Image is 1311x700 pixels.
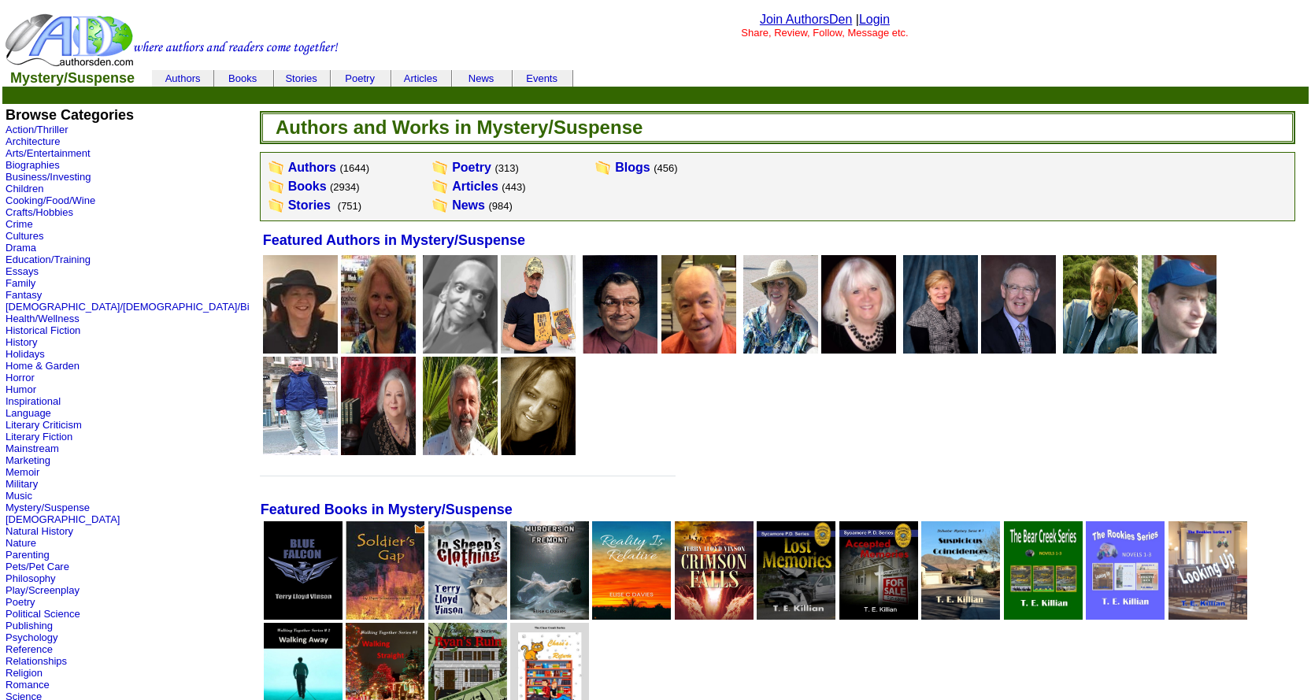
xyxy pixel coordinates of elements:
[6,631,57,643] a: Psychology
[859,13,890,26] a: Login
[6,679,50,691] a: Romance
[1168,609,1247,622] a: Looking Up (Rookies Series # 1)
[153,78,154,79] img: cleardot.gif
[6,242,36,254] a: Drama
[431,160,449,176] img: WorksFolder.gif
[452,180,498,193] a: Articles
[510,521,589,620] img: 80406.gif
[268,179,285,194] img: WorksFolder.gif
[583,255,657,354] img: 75325.jpg
[6,502,90,513] a: Mystery/Suspense
[6,206,73,218] a: Crafts/Hobbies
[502,181,525,193] font: (443)
[6,643,53,655] a: Reference
[346,521,424,620] img: 23255.jpg
[6,383,36,395] a: Humor
[6,431,72,443] a: Literary Fiction
[431,198,449,213] img: WorksFolder.gif
[264,521,343,620] img: 78602.jpg
[6,159,60,171] a: Biographies
[856,13,890,26] font: |
[6,336,37,348] a: History
[654,162,677,174] font: (456)
[341,357,416,455] img: 195042.jpg
[615,161,650,174] a: Blogs
[6,107,134,123] b: Browse Categories
[228,72,257,84] a: Books
[263,444,338,457] a: Alan Cook
[6,218,33,230] a: Crime
[338,200,361,212] font: (751)
[341,255,416,354] img: 187385.jpg
[839,521,918,620] img: 58830.jpg
[339,162,369,174] font: (1644)
[675,609,754,622] a: Crimson Falls
[468,72,494,84] a: News
[6,419,82,431] a: Literary Criticism
[6,324,80,336] a: Historical Fiction
[6,667,43,679] a: Religion
[268,198,285,213] img: WorksFolder.gif
[6,407,51,419] a: Language
[6,171,91,183] a: Business/Investing
[6,537,36,549] a: Nature
[346,609,424,622] a: Soldier's Gap
[6,147,91,159] a: Arts/Entertainment
[288,180,327,193] a: Books
[263,357,338,455] img: 40506.jpg
[423,343,498,356] a: Jms Bell
[263,343,338,356] a: Flo Fitzpatrick
[423,357,498,455] img: 128035.jpg
[6,478,38,490] a: Military
[1142,343,1217,356] a: William Potter
[331,78,331,79] img: cleardot.gif
[981,343,1056,356] a: J.S. Bradford
[288,161,336,174] a: Authors
[452,161,491,174] a: Poetry
[263,255,338,354] img: 86714.jpg
[261,502,513,517] font: Featured Books in Mystery/Suspense
[6,183,43,194] a: Children
[165,72,201,84] a: Authors
[821,343,896,356] a: Mary Lynn Plaisance
[494,162,518,174] font: (313)
[6,584,80,596] a: Play/Screenplay
[6,549,50,561] a: Parenting
[981,255,1056,354] img: 126192.jpg
[501,444,576,457] a: Lisa Loucks Christenson
[661,343,736,356] a: Stephen Murray
[330,78,331,79] img: cleardot.gif
[10,70,135,86] b: Mystery/Suspense
[675,521,754,620] img: 79241.jpg
[592,609,671,622] a: Reality Is Relative
[273,78,274,79] img: cleardot.gif
[285,72,317,84] a: Stories
[431,179,449,194] img: WorksFolder.gif
[661,255,736,354] img: 193620.jpg
[594,160,612,176] img: WorksFolder.gif
[428,521,507,620] img: 63156.jpg
[263,234,525,247] a: Featured Authors in Mystery/Suspense
[274,78,275,79] img: cleardot.gif
[6,230,43,242] a: Cultures
[526,72,557,84] a: Events
[921,609,1000,622] a: Suspicious Coincidences (Stillwater Mystery Series # 1)
[839,609,918,622] a: Accepted Memories (Sycamore P.D. Series # 2)
[741,27,908,39] font: Share, Review, Follow, Message etc.
[757,609,835,622] a: Lost Memories (Sycamore P.D. Series # 1)
[6,135,60,147] a: Architecture
[268,160,285,176] img: WorksFolder.gif
[501,357,576,455] img: 95751.jpg
[6,395,61,407] a: Inspirational
[6,596,35,608] a: Poetry
[330,181,360,193] font: (2934)
[6,124,68,135] a: Action/Thriller
[345,72,375,84] a: Poetry
[6,513,120,525] a: [DEMOGRAPHIC_DATA]
[6,490,32,502] a: Music
[488,200,512,212] font: (984)
[288,198,331,212] a: Stories
[6,608,80,620] a: Political Science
